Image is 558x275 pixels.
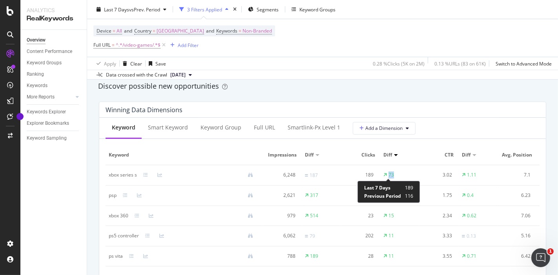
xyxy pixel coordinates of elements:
span: Previous Period [364,193,401,199]
div: Winning Data Dimensions [106,106,182,114]
div: ps vita [109,253,123,260]
div: 3.55 [423,253,452,260]
div: 514 [310,212,318,219]
span: = [239,27,241,34]
div: 11 [388,253,394,260]
a: Keyword Groups [27,59,81,67]
button: Save [146,57,166,70]
a: More Reports [27,93,73,101]
div: RealKeywords [27,14,80,23]
span: 2025 Aug. 29th [170,71,186,78]
div: 23 [344,212,374,219]
div: Switch to Advanced Mode [496,60,552,67]
a: Overview [27,36,81,44]
button: Add a Dimension [353,122,416,135]
div: Explorer Bookmarks [27,119,69,127]
div: 5.16 [501,232,531,239]
span: 116 [405,193,413,199]
div: 11 [388,232,394,239]
span: Diff [462,151,470,158]
div: 7.06 [501,212,531,219]
div: 7.1 [501,171,531,178]
a: Ranking [27,70,81,78]
div: Keywords Explorer [27,108,66,116]
a: Keywords [27,82,81,90]
div: 6.42 [501,253,531,260]
div: 0.62 [467,212,476,219]
span: ^.*/video-games/.*$ [116,40,160,51]
div: Content Performance [27,47,72,56]
div: xbox 360 [109,212,128,219]
div: 73 [388,171,394,178]
div: 2,621 [266,192,295,199]
div: ps5 controller [109,232,139,239]
div: Clear [130,60,142,67]
span: Keywords [216,27,237,34]
div: Keyword Group [201,124,241,131]
div: Keyword Groups [27,59,62,67]
div: Keywords [27,82,47,90]
div: Keyword Groups [299,6,336,13]
div: Overview [27,36,46,44]
div: Data crossed with the Crawl [106,71,167,78]
div: Smart Keyword [148,124,188,131]
span: CTR [423,151,454,158]
div: Ranking [27,70,44,78]
div: 3.33 [423,232,452,239]
div: More Reports [27,93,55,101]
span: and [124,27,132,34]
div: xbox series s [109,171,137,178]
div: Analytics [27,6,80,14]
div: Keyword [112,124,135,131]
span: Diff [305,151,314,158]
span: Avg. Position [501,151,532,158]
a: Keywords Explorer [27,108,81,116]
button: Last 7 DaysvsPrev. Period [93,3,170,16]
div: 0.71 [467,253,476,260]
span: [GEOGRAPHIC_DATA] [157,25,204,36]
div: times [232,5,238,13]
span: vs Prev. Period [129,6,160,13]
div: psp [109,192,117,199]
a: Keyword Sampling [27,134,81,142]
div: Discover possible new opportunities [98,81,547,91]
button: Apply [93,57,116,70]
div: smartlink-px Level 1 [288,124,340,131]
div: 202 [344,232,374,239]
iframe: Intercom live chat [531,248,550,267]
span: Last 7 Days [104,6,129,13]
a: Content Performance [27,47,81,56]
img: Equal [305,235,308,237]
div: 0.13 [467,233,476,240]
a: Explorer Bookmarks [27,119,81,127]
div: 6,248 [266,171,295,178]
div: 1.75 [423,192,452,199]
span: All [117,25,122,36]
span: Country [134,27,151,34]
span: = [112,42,115,48]
div: 79 [310,233,315,240]
div: 979 [266,212,295,219]
div: Add Filter [178,42,199,48]
div: 187 [310,172,318,179]
div: 28 [344,253,374,260]
span: = [153,27,155,34]
button: 3 Filters Applied [176,3,232,16]
span: = [113,27,115,34]
div: 2.34 [423,212,452,219]
div: Keyword Sampling [27,134,67,142]
div: 15 [388,212,394,219]
div: 317 [310,192,318,199]
span: Segments [257,6,279,13]
div: 46 [344,192,374,199]
button: Add Filter [167,40,199,50]
img: Equal [462,235,465,237]
span: Non-Branded [243,25,272,36]
button: [DATE] [167,70,195,80]
div: 0.13 % URLs ( 83 on 61K ) [434,60,486,67]
button: Switch to Advanced Mode [492,57,552,70]
div: 1.11 [467,171,476,178]
div: 3.02 [423,171,452,178]
button: Keyword Groups [288,3,339,16]
div: 6.23 [501,192,531,199]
